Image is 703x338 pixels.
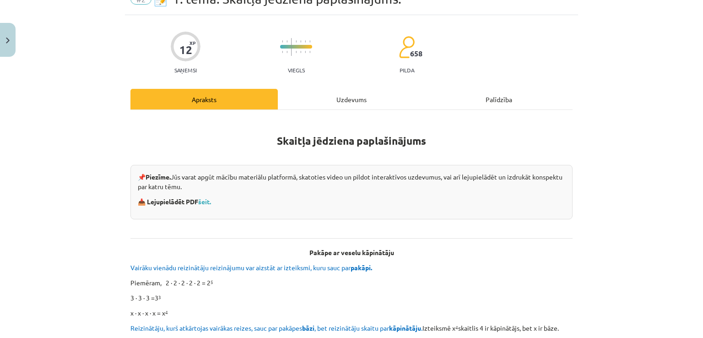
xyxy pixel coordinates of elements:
[130,89,278,109] div: Apraksts
[138,197,212,206] strong: 📥 Lejupielādēt PDF
[305,40,306,43] img: icon-short-line-57e1e144782c952c97e751825c79c345078a6d821885a25fce030b3d8c18986b.svg
[277,134,426,147] strong: Skaitļa jēdziena paplašinājums
[455,324,458,331] sup: 4
[296,51,297,53] img: icon-short-line-57e1e144782c952c97e751825c79c345078a6d821885a25fce030b3d8c18986b.svg
[410,49,422,58] span: 658
[282,40,283,43] img: icon-short-line-57e1e144782c952c97e751825c79c345078a6d821885a25fce030b3d8c18986b.svg
[296,40,297,43] img: icon-short-line-57e1e144782c952c97e751825c79c345078a6d821885a25fce030b3d8c18986b.svg
[351,263,372,272] b: pakāpi.
[138,172,565,191] p: 📌 Jūs varat apgūt mācību materiālu platformā, skatoties video un pildot interaktīvos uzdevumus, v...
[305,51,306,53] img: icon-short-line-57e1e144782c952c97e751825c79c345078a6d821885a25fce030b3d8c18986b.svg
[291,38,292,56] img: icon-long-line-d9ea69661e0d244f92f715978eff75569469978d946b2353a9bb055b3ed8787d.svg
[165,309,168,316] sup: 4
[288,67,305,73] p: Viegls
[6,38,10,44] img: icon-close-lesson-0947bae3869378f0d4975bcd49f059093ad1ed9edebbc8119c70593378902aed.svg
[171,67,200,73] p: Saņemsi
[309,51,310,53] img: icon-short-line-57e1e144782c952c97e751825c79c345078a6d821885a25fce030b3d8c18986b.svg
[425,89,573,109] div: Palīdzība
[198,197,211,206] a: šeit.
[146,173,171,181] strong: Piezīme.
[130,308,573,318] p: x ∙ x ∙ x ∙ x = x
[399,36,415,59] img: students-c634bb4e5e11cddfef0936a35e636f08e4e9abd3cc4e673bd6f9a4125e45ecb1.svg
[189,40,195,45] span: XP
[130,278,573,288] p: Piemēram, 2 ∙ 2 ∙ 2 ∙ 2 ∙ 2 = 2
[302,324,314,332] b: bāzi
[282,51,283,53] img: icon-short-line-57e1e144782c952c97e751825c79c345078a6d821885a25fce030b3d8c18986b.svg
[300,51,301,53] img: icon-short-line-57e1e144782c952c97e751825c79c345078a6d821885a25fce030b3d8c18986b.svg
[278,89,425,109] div: Uzdevums
[130,263,373,272] span: Vairāku vienādu reizinātāju reizinājumu var aizstāt ar izteiksmi, kuru sauc par
[130,293,573,303] p: 3 ∙ 3 ∙ 3 =3
[130,324,422,332] span: Reizinātāju, kurš atkārtojas vairākas reizes, sauc par pakāpes , bet reizinātāju skaitu par .
[211,278,213,285] sup: 5
[300,40,301,43] img: icon-short-line-57e1e144782c952c97e751825c79c345078a6d821885a25fce030b3d8c18986b.svg
[179,44,192,56] div: 12
[130,323,573,333] p: Izteiksmē x skaitlis 4 ir kāpinātājs, bet x ir bāze.
[158,294,161,300] sup: 3
[389,324,421,332] b: kāpinātāju
[309,40,310,43] img: icon-short-line-57e1e144782c952c97e751825c79c345078a6d821885a25fce030b3d8c18986b.svg
[309,248,394,256] b: Pakāpe ar veselu kāpinātāju
[400,67,414,73] p: pilda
